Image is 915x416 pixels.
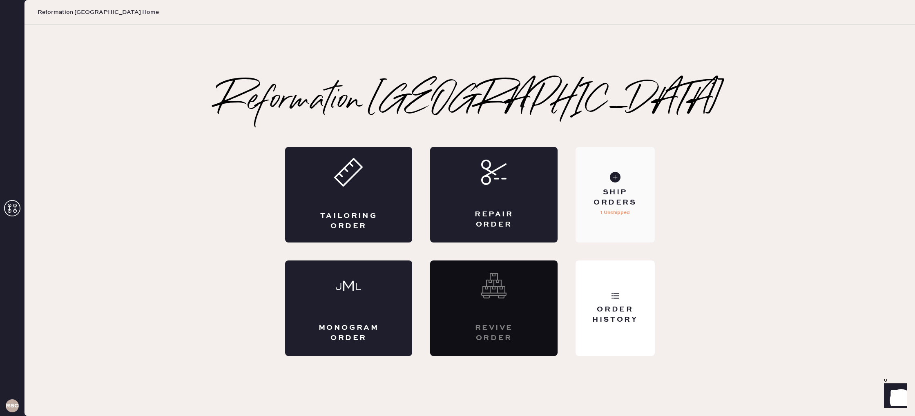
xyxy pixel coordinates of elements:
div: Order History [582,305,648,325]
div: Tailoring Order [318,211,380,231]
iframe: Front Chat [876,379,911,414]
div: Interested? Contact us at care@hemster.co [430,260,558,356]
div: Revive order [463,323,525,343]
div: Monogram Order [318,323,380,343]
div: Repair Order [463,209,525,230]
span: Reformation [GEOGRAPHIC_DATA] Home [38,8,159,16]
h2: Reformation [GEOGRAPHIC_DATA] [217,85,723,118]
p: 1 Unshipped [600,208,630,218]
div: Ship Orders [582,187,648,208]
h3: RSCA [6,403,19,409]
